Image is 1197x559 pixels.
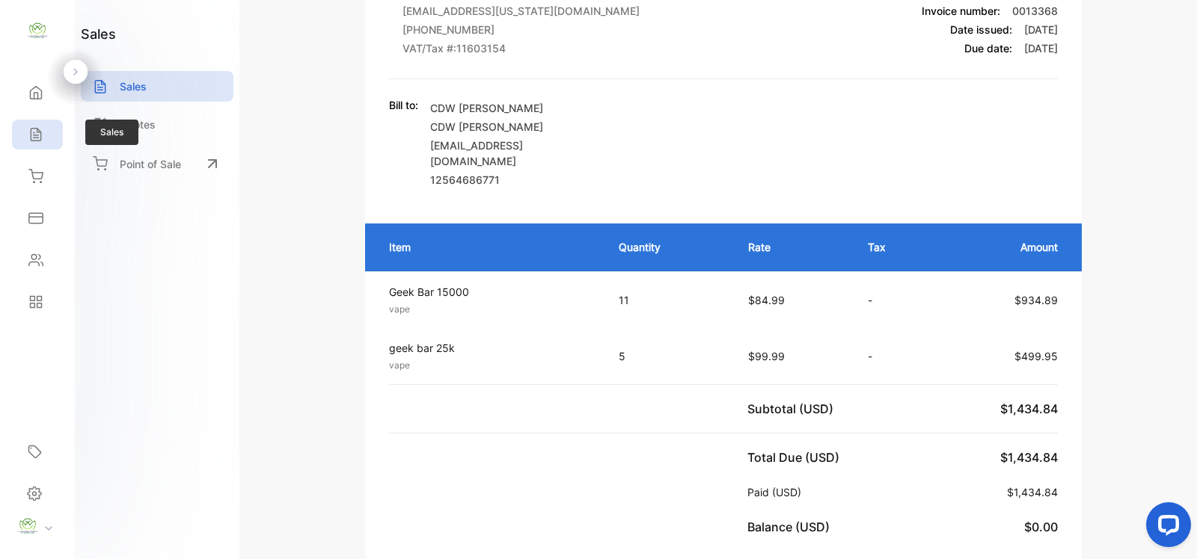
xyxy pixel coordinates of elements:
[402,22,670,37] p: [PHONE_NUMBER]
[120,117,156,132] p: Quotes
[85,120,138,145] span: Sales
[748,350,785,362] span: $99.99
[402,40,670,56] p: VAT/Tax #: 11603154
[120,156,181,172] p: Point of Sale
[922,4,1000,17] span: Invoice number:
[747,518,836,536] p: Balance (USD)
[389,239,589,255] p: Item
[26,19,49,42] img: logo
[389,97,418,113] p: Bill to:
[1014,350,1058,362] span: $499.95
[954,239,1058,255] p: Amount
[1024,42,1058,55] span: [DATE]
[1000,401,1058,416] span: $1,434.84
[748,239,838,255] p: Rate
[868,348,924,364] p: -
[389,340,592,356] p: geek bar 25k
[868,239,924,255] p: Tax
[619,292,718,308] p: 11
[120,78,147,94] p: Sales
[950,23,1012,36] span: Date issued:
[16,515,39,537] img: profile
[747,484,807,500] p: Paid (USD)
[964,42,1012,55] span: Due date:
[81,24,116,44] h1: sales
[430,138,602,169] p: [EMAIL_ADDRESS][DOMAIN_NAME]
[389,284,592,300] p: Geek Bar 15000
[81,109,233,140] a: Quotes
[430,172,602,188] p: 12564686771
[619,348,718,364] p: 5
[430,100,602,116] p: CDW [PERSON_NAME]
[402,3,670,19] p: [EMAIL_ADDRESS][US_STATE][DOMAIN_NAME]
[868,292,924,308] p: -
[430,119,602,135] p: CDW [PERSON_NAME]
[1024,519,1058,534] span: $0.00
[1007,486,1058,498] span: $1,434.84
[1014,294,1058,306] span: $934.89
[81,71,233,102] a: Sales
[389,359,592,372] p: vape
[747,400,839,418] p: Subtotal (USD)
[1024,23,1058,36] span: [DATE]
[619,239,718,255] p: Quantity
[1000,450,1058,465] span: $1,434.84
[81,147,233,180] a: Point of Sale
[747,448,845,466] p: Total Due (USD)
[748,294,785,306] span: $84.99
[389,303,592,316] p: vape
[1012,4,1058,17] span: 0013368
[1134,496,1197,559] iframe: LiveChat chat widget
